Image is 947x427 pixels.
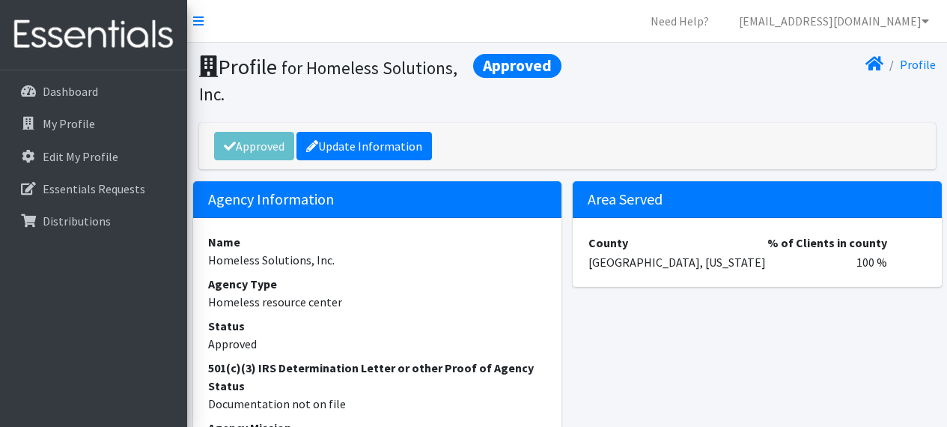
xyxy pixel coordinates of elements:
[296,132,432,160] a: Update Information
[43,116,95,131] p: My Profile
[6,76,181,106] a: Dashboard
[639,6,721,36] a: Need Help?
[208,335,547,353] dd: Approved
[208,317,547,335] dt: Status
[6,206,181,236] a: Distributions
[6,109,181,139] a: My Profile
[208,293,547,311] dd: Homeless resource center
[208,251,547,269] dd: Homeless Solutions, Inc.
[43,213,111,228] p: Distributions
[43,149,118,164] p: Edit My Profile
[6,10,181,60] img: HumanEssentials
[43,181,145,196] p: Essentials Requests
[208,359,547,395] dt: 501(c)(3) IRS Determination Letter or other Proof of Agency Status
[208,233,547,251] dt: Name
[193,181,562,218] h5: Agency Information
[199,57,457,105] small: for Homeless Solutions, Inc.
[588,252,767,272] td: [GEOGRAPHIC_DATA], [US_STATE]
[43,84,98,99] p: Dashboard
[6,142,181,172] a: Edit My Profile
[767,233,888,252] th: % of Clients in county
[573,181,942,218] h5: Area Served
[208,395,547,413] dd: Documentation not on file
[6,174,181,204] a: Essentials Requests
[900,57,936,72] a: Profile
[727,6,941,36] a: [EMAIL_ADDRESS][DOMAIN_NAME]
[588,233,767,252] th: County
[473,54,561,78] span: Approved
[208,275,547,293] dt: Agency Type
[767,252,888,272] td: 100 %
[199,54,562,106] h1: Profile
